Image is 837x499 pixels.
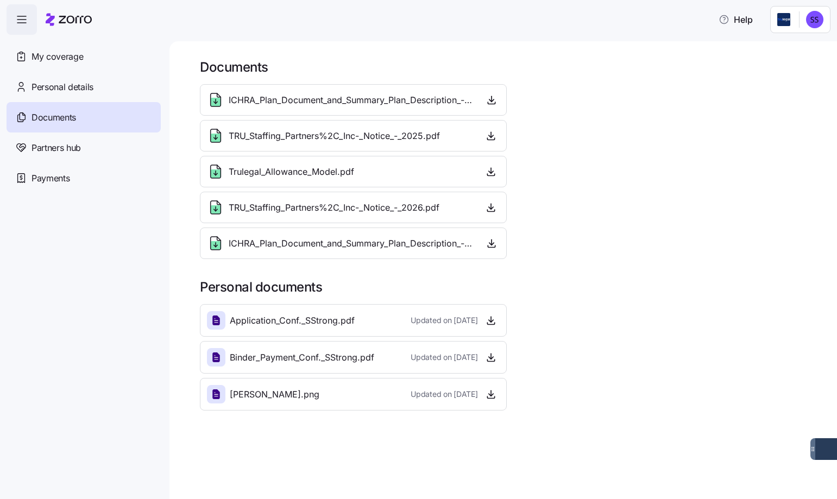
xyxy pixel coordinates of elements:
[7,102,161,132] a: Documents
[230,351,374,364] span: Binder_Payment_Conf._SStrong.pdf
[200,59,822,75] h1: Documents
[7,163,161,193] a: Payments
[230,314,355,327] span: Application_Conf._SStrong.pdf
[229,237,475,250] span: ICHRA_Plan_Document_and_Summary_Plan_Description_-_2026.pdf
[32,141,81,155] span: Partners hub
[32,50,83,64] span: My coverage
[229,165,354,179] span: Trulegal_Allowance_Model.pdf
[719,13,753,26] span: Help
[200,279,822,295] h1: Personal documents
[229,201,439,214] span: TRU_Staffing_Partners%2C_Inc-_Notice_-_2026.pdf
[230,388,319,401] span: [PERSON_NAME].png
[411,389,477,400] span: Updated on [DATE]
[32,111,76,124] span: Documents
[411,352,477,363] span: Updated on [DATE]
[806,11,823,28] img: 38076feb32477f5810353c5cd14fe8ea
[229,93,475,107] span: ICHRA_Plan_Document_and_Summary_Plan_Description_-_2025.pdf
[7,72,161,102] a: Personal details
[411,315,477,326] span: Updated on [DATE]
[32,172,70,185] span: Payments
[7,41,161,72] a: My coverage
[229,129,440,143] span: TRU_Staffing_Partners%2C_Inc-_Notice_-_2025.pdf
[32,80,93,94] span: Personal details
[777,13,790,26] img: Employer logo
[7,132,161,163] a: Partners hub
[710,9,762,30] button: Help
